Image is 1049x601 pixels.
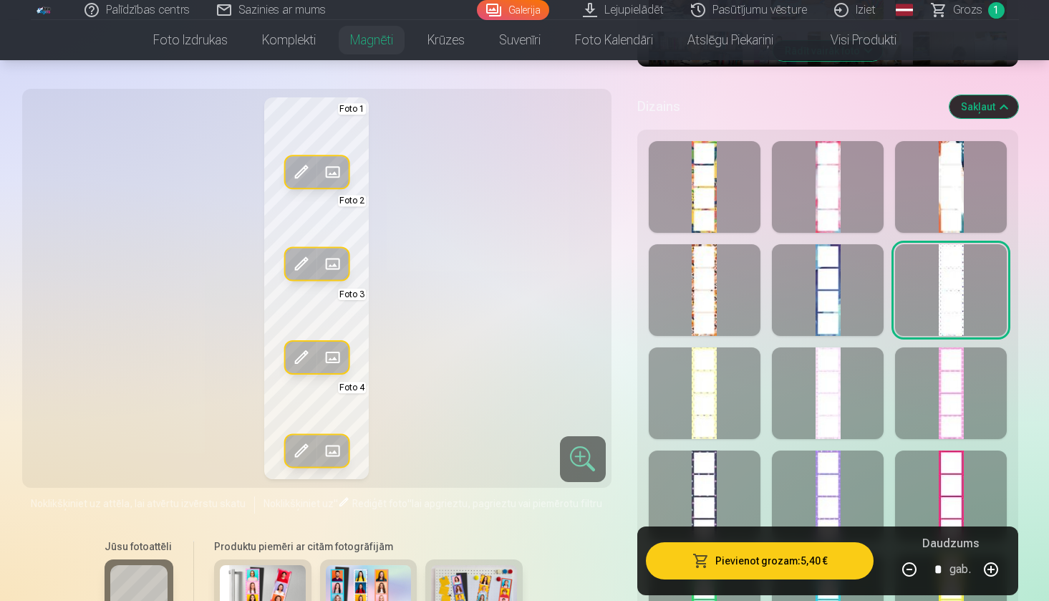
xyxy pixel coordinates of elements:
a: Foto kalendāri [558,20,670,60]
h5: Dizains [637,97,939,117]
img: /fa1 [37,6,52,14]
span: " [334,498,338,509]
span: Rediģēt foto [352,498,407,509]
h6: Jūsu fotoattēli [105,539,173,554]
a: Foto izdrukas [136,20,245,60]
span: 1 [988,2,1005,19]
h5: Daudzums [922,535,979,552]
span: Noklikšķiniet uz attēla, lai atvērtu izvērstu skatu [31,496,246,511]
div: gab. [949,552,971,587]
span: Noklikšķiniet uz [264,498,334,509]
a: Atslēgu piekariņi [670,20,791,60]
span: lai apgrieztu, pagrieztu vai piemērotu filtru [412,498,602,509]
a: Suvenīri [482,20,558,60]
button: Pievienot grozam:5,40 € [646,542,874,580]
a: Magnēti [333,20,410,60]
span: " [407,498,412,509]
span: Grozs [953,1,982,19]
a: Krūzes [410,20,482,60]
a: Komplekti [245,20,333,60]
h6: Produktu piemēri ar citām fotogrāfijām [208,539,528,554]
button: Sakļaut [949,95,1018,118]
a: Visi produkti [791,20,914,60]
